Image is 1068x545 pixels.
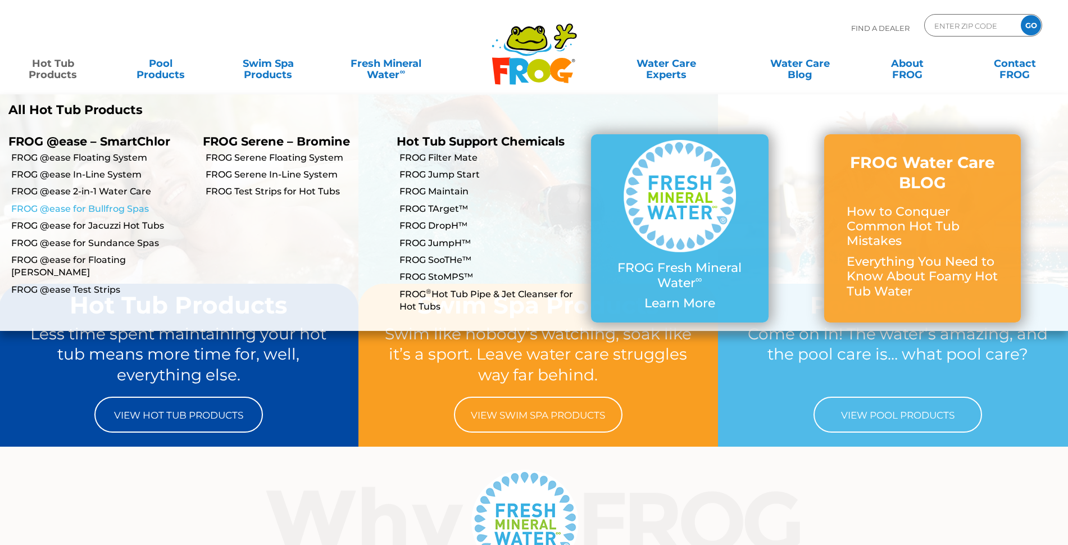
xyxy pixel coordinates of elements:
[847,205,998,249] p: How to Conquer Common Hot Tub Mistakes
[399,67,405,76] sup: ∞
[206,185,389,198] a: FROG Test Strips for Hot Tubs
[758,52,842,75] a: Water CareBlog
[399,254,583,266] a: FROG SooTHe™
[334,52,438,75] a: Fresh MineralWater∞
[613,296,746,311] p: Learn More
[11,203,194,215] a: FROG @ease for Bullfrog Spas
[11,52,95,75] a: Hot TubProducts
[94,397,263,433] a: View Hot Tub Products
[206,152,389,164] a: FROG Serene Floating System
[203,134,380,148] p: FROG Serene – Bromine
[8,134,186,148] p: FROG @ease – SmartChlor
[973,52,1057,75] a: ContactFROG
[399,169,583,181] a: FROG Jump Start
[847,152,998,305] a: FROG Water Care BLOG How to Conquer Common Hot Tub Mistakes Everything You Need to Know About Foa...
[1021,15,1041,35] input: GO
[11,284,194,296] a: FROG @ease Test Strips
[613,140,746,316] a: FROG Fresh Mineral Water∞ Learn More
[399,185,583,198] a: FROG Maintain
[11,152,194,164] a: FROG @ease Floating System
[399,152,583,164] a: FROG Filter Mate
[399,237,583,249] a: FROG JumpH™
[11,220,194,232] a: FROG @ease for Jacuzzi Hot Tubs
[399,271,583,283] a: FROG StoMPS™
[226,52,310,75] a: Swim SpaProducts
[847,152,998,193] h3: FROG Water Care BLOG
[598,52,734,75] a: Water CareExperts
[11,254,194,279] a: FROG @ease for Floating [PERSON_NAME]
[11,169,194,181] a: FROG @ease In-Line System
[20,324,337,385] p: Less time spent maintaining your hot tub means more time for, well, everything else.
[11,237,194,249] a: FROG @ease for Sundance Spas
[399,220,583,232] a: FROG DropH™
[814,397,982,433] a: View Pool Products
[11,185,194,198] a: FROG @ease 2-in-1 Water Care
[119,52,202,75] a: PoolProducts
[8,103,526,117] a: All Hot Tub Products
[399,288,583,314] a: FROG®Hot Tub Pipe & Jet Cleanser for Hot Tubs
[206,169,389,181] a: FROG Serene In-Line System
[696,274,702,285] sup: ∞
[739,324,1056,385] p: Come on in! The water’s amazing, and the pool care is… what pool care?
[851,14,910,42] p: Find A Dealer
[933,17,1009,34] input: Zip Code Form
[397,134,565,148] a: Hot Tub Support Chemicals
[866,52,949,75] a: AboutFROG
[426,287,431,296] sup: ®
[399,203,583,215] a: FROG TArget™
[613,261,746,290] p: FROG Fresh Mineral Water
[847,255,998,299] p: Everything You Need to Know About Foamy Hot Tub Water
[380,324,697,385] p: Swim like nobody’s watching, soak like it’s a sport. Leave water care struggles way far behind.
[454,397,622,433] a: View Swim Spa Products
